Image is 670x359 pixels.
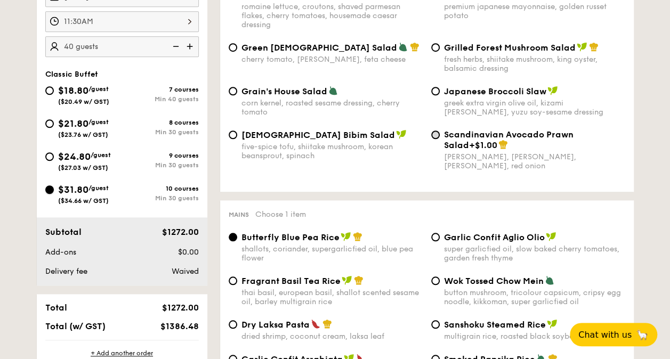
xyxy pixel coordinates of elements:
div: 10 courses [122,185,199,192]
span: /guest [91,151,111,159]
input: Number of guests [45,36,199,57]
div: dried shrimp, coconut cream, laksa leaf [241,332,423,341]
input: Dry Laksa Pastadried shrimp, coconut cream, laksa leaf [229,320,237,329]
span: $18.80 [58,85,88,96]
span: Chat with us [578,330,632,340]
div: 7 courses [122,86,199,93]
span: ($34.66 w/ GST) [58,197,109,205]
img: icon-vegetarian.fe4039eb.svg [398,42,408,52]
span: Fragrant Basil Tea Rice [241,276,341,286]
input: Garlic Confit Aglio Oliosuper garlicfied oil, slow baked cherry tomatoes, garden fresh thyme [431,233,440,241]
div: 8 courses [122,119,199,126]
span: $1272.00 [162,227,198,237]
img: icon-vegan.f8ff3823.svg [341,232,351,241]
span: Add-ons [45,248,76,257]
div: premium japanese mayonnaise, golden russet potato [444,2,625,20]
img: icon-vegan.f8ff3823.svg [547,86,558,95]
input: Fragrant Basil Tea Ricethai basil, european basil, shallot scented sesame oil, barley multigrain ... [229,276,237,285]
div: fresh herbs, shiitake mushroom, king oyster, balsamic dressing [444,55,625,73]
span: Japanese Broccoli Slaw [444,86,546,96]
span: Mains [229,211,249,218]
img: icon-chef-hat.a58ddaea.svg [589,42,599,52]
div: button mushroom, tricolour capsicum, cripsy egg noodle, kikkoman, super garlicfied oil [444,288,625,306]
span: ($27.03 w/ GST) [58,164,108,172]
input: Grilled Forest Mushroom Saladfresh herbs, shiitake mushroom, king oyster, balsamic dressing [431,43,440,52]
span: Subtotal [45,227,82,237]
div: thai basil, european basil, shallot scented sesame oil, barley multigrain rice [241,288,423,306]
img: icon-vegan.f8ff3823.svg [342,275,352,285]
span: Total (w/ GST) [45,321,106,331]
span: Waived [171,267,198,276]
input: Sanshoku Steamed Ricemultigrain rice, roasted black soybean [431,320,440,329]
span: Delivery fee [45,267,87,276]
input: $18.80/guest($20.49 w/ GST)7 coursesMin 40 guests [45,86,54,95]
div: romaine lettuce, croutons, shaved parmesan flakes, cherry tomatoes, housemade caesar dressing [241,2,423,29]
span: ($20.49 w/ GST) [58,98,109,105]
img: icon-vegan.f8ff3823.svg [396,129,407,139]
img: icon-reduce.1d2dbef1.svg [167,36,183,56]
input: Butterfly Blue Pea Riceshallots, coriander, supergarlicfied oil, blue pea flower [229,233,237,241]
span: /guest [88,85,109,93]
span: Choose 1 item [255,210,306,219]
div: cherry tomato, [PERSON_NAME], feta cheese [241,55,423,64]
button: Chat with us🦙 [570,323,657,346]
span: Wok Tossed Chow Mein [444,276,544,286]
div: Min 40 guests [122,95,199,103]
img: icon-add.58712e84.svg [183,36,199,56]
span: Grilled Forest Mushroom Salad [444,43,576,53]
img: icon-vegan.f8ff3823.svg [546,232,556,241]
span: ($23.76 w/ GST) [58,131,108,138]
img: icon-chef-hat.a58ddaea.svg [410,42,419,52]
span: /guest [88,184,109,192]
div: greek extra virgin olive oil, kizami [PERSON_NAME], yuzu soy-sesame dressing [444,99,625,117]
div: Min 30 guests [122,194,199,202]
span: Garlic Confit Aglio Olio [444,232,545,242]
span: +$1.00 [469,140,497,150]
input: Scandinavian Avocado Prawn Salad+$1.00[PERSON_NAME], [PERSON_NAME], [PERSON_NAME], red onion [431,130,440,139]
div: super garlicfied oil, slow baked cherry tomatoes, garden fresh thyme [444,244,625,263]
img: icon-chef-hat.a58ddaea.svg [322,319,332,329]
img: icon-vegetarian.fe4039eb.svg [545,275,554,285]
span: [DEMOGRAPHIC_DATA] Bibim Salad [241,130,395,140]
span: Butterfly Blue Pea Rice [241,232,340,242]
input: Event time [45,11,199,32]
img: icon-chef-hat.a58ddaea.svg [353,232,362,241]
span: Total [45,303,67,313]
span: Classic Buffet [45,70,98,79]
div: + Add another order [45,349,199,357]
span: Green [DEMOGRAPHIC_DATA] Salad [241,43,397,53]
div: Min 30 guests [122,161,199,169]
span: $0.00 [177,248,198,257]
div: [PERSON_NAME], [PERSON_NAME], [PERSON_NAME], red onion [444,152,625,170]
input: Grain's House Saladcorn kernel, roasted sesame dressing, cherry tomato [229,87,237,95]
input: $31.80/guest($34.66 w/ GST)10 coursesMin 30 guests [45,185,54,194]
span: Dry Laksa Pasta [241,320,310,330]
span: Scandinavian Avocado Prawn Salad [444,129,574,150]
img: icon-vegan.f8ff3823.svg [577,42,587,52]
span: $24.80 [58,151,91,162]
input: Green [DEMOGRAPHIC_DATA] Saladcherry tomato, [PERSON_NAME], feta cheese [229,43,237,52]
input: [DEMOGRAPHIC_DATA] Bibim Saladfive-spice tofu, shiitake mushroom, korean beansprout, spinach [229,130,237,139]
div: shallots, coriander, supergarlicfied oil, blue pea flower [241,244,423,263]
span: $1272.00 [162,303,198,313]
img: icon-chef-hat.a58ddaea.svg [498,140,508,149]
div: multigrain rice, roasted black soybean [444,332,625,341]
span: 🦙 [636,329,649,341]
div: Min 30 guests [122,128,199,136]
span: $31.80 [58,184,88,195]
img: icon-vegan.f8ff3823.svg [547,319,558,329]
div: five-spice tofu, shiitake mushroom, korean beansprout, spinach [241,142,423,160]
img: icon-spicy.37a8142b.svg [311,319,320,329]
span: Sanshoku Steamed Rice [444,320,546,330]
span: $21.80 [58,118,88,129]
input: $24.80/guest($27.03 w/ GST)9 coursesMin 30 guests [45,152,54,161]
span: Grain's House Salad [241,86,327,96]
div: 9 courses [122,152,199,159]
input: Wok Tossed Chow Meinbutton mushroom, tricolour capsicum, cripsy egg noodle, kikkoman, super garli... [431,276,440,285]
div: corn kernel, roasted sesame dressing, cherry tomato [241,99,423,117]
span: $1386.48 [160,321,198,331]
img: icon-chef-hat.a58ddaea.svg [354,275,364,285]
input: Japanese Broccoli Slawgreek extra virgin olive oil, kizami [PERSON_NAME], yuzu soy-sesame dressing [431,87,440,95]
span: /guest [88,118,109,126]
img: icon-vegetarian.fe4039eb.svg [328,86,338,95]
